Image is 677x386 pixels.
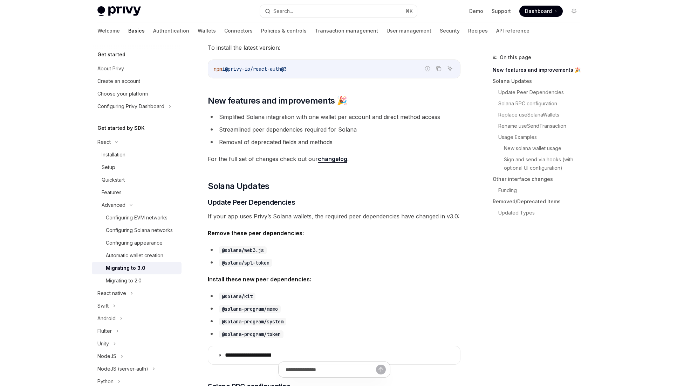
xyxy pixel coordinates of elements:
code: @solana/web3.js [219,246,267,254]
div: About Privy [97,64,124,73]
a: New solana wallet usage [504,143,585,154]
a: Recipes [468,22,488,39]
a: Support [492,8,511,15]
span: On this page [500,53,531,62]
a: Removed/Deprecated Items [493,196,585,207]
strong: Remove these peer dependencies: [208,230,304,237]
li: Streamlined peer dependencies required for Solana [208,125,460,134]
button: Report incorrect code [423,64,432,73]
span: New features and improvements 🎉 [208,95,347,106]
a: Replace useSolanaWallets [498,109,585,120]
a: Solana RPC configuration [498,98,585,109]
span: @privy-io/react-auth@3 [225,66,287,72]
a: API reference [496,22,529,39]
a: Setup [92,161,182,174]
h5: Get started [97,50,125,59]
a: Configuring Solana networks [92,224,182,237]
div: Quickstart [102,176,125,184]
span: i [222,66,225,72]
li: Removal of deprecated fields and methods [208,137,460,147]
a: Automatic wallet creation [92,249,182,262]
button: Toggle dark mode [568,6,580,17]
a: Policies & controls [261,22,307,39]
div: NodeJS [97,352,116,360]
a: User management [387,22,431,39]
a: Welcome [97,22,120,39]
a: Quickstart [92,174,182,186]
div: Migrating to 3.0 [106,264,145,272]
a: Wallets [198,22,216,39]
div: Setup [102,163,115,171]
a: Features [92,186,182,199]
a: New features and improvements 🎉 [493,64,585,76]
img: light logo [97,6,141,16]
code: @solana/kit [219,293,255,300]
span: npm [214,66,222,72]
div: Automatic wallet creation [106,251,163,260]
h5: Get started by SDK [97,124,145,132]
a: Installation [92,148,182,161]
button: Copy the contents from the code block [434,64,443,73]
a: Rename useSendTransaction [498,120,585,132]
span: To install the latest version: [208,43,460,52]
button: Ask AI [445,64,454,73]
div: Configuring EVM networks [106,213,167,222]
code: @solana/spl-token [219,259,272,267]
a: Create an account [92,75,182,87]
a: Transaction management [315,22,378,39]
a: Funding [498,185,585,196]
div: React native [97,289,126,297]
button: Send message [376,365,386,374]
a: Migrating to 2.0 [92,274,182,287]
a: Update Peer Dependencies [498,87,585,98]
a: Security [440,22,460,39]
div: Configuring appearance [106,239,163,247]
div: Choose your platform [97,90,148,98]
a: Configuring EVM networks [92,211,182,224]
div: Features [102,188,122,197]
div: Android [97,314,116,323]
div: Migrating to 2.0 [106,276,142,285]
strong: Install these new peer dependencies: [208,276,311,283]
div: Configuring Privy Dashboard [97,102,164,111]
span: Dashboard [525,8,552,15]
span: For the full set of changes check out our . [208,154,460,164]
a: Choose your platform [92,87,182,100]
span: Update Peer Dependencies [208,197,295,207]
code: @solana-program/system [219,318,286,325]
a: Migrating to 3.0 [92,262,182,274]
div: Search... [273,7,293,15]
a: Configuring appearance [92,237,182,249]
div: Advanced [102,201,125,209]
span: Solana Updates [208,181,269,192]
div: Configuring Solana networks [106,226,173,234]
a: Usage Examples [498,132,585,143]
span: If your app uses Privy’s Solana wallets, the required peer dependencies have changed in v3.0: [208,211,460,221]
a: Updated Types [498,207,585,218]
div: React [97,138,111,146]
a: About Privy [92,62,182,75]
a: Dashboard [519,6,563,17]
a: changelog [318,155,347,163]
code: @solana-program/memo [219,305,281,313]
div: Python [97,377,114,386]
a: Sign and send via hooks (with optional UI configuration) [504,154,585,174]
code: @solana-program/token [219,330,283,338]
span: ⌘ K [405,8,413,14]
div: Flutter [97,327,112,335]
div: NodeJS (server-auth) [97,365,148,373]
a: Demo [469,8,483,15]
li: Simplified Solana integration with one wallet per account and direct method access [208,112,460,122]
a: Connectors [224,22,253,39]
button: Search...⌘K [260,5,417,17]
a: Basics [128,22,145,39]
a: Authentication [153,22,189,39]
div: Unity [97,339,109,348]
a: Other interface changes [493,174,585,185]
div: Installation [102,150,125,159]
a: Solana Updates [493,76,585,87]
div: Swift [97,302,109,310]
div: Create an account [97,77,140,85]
